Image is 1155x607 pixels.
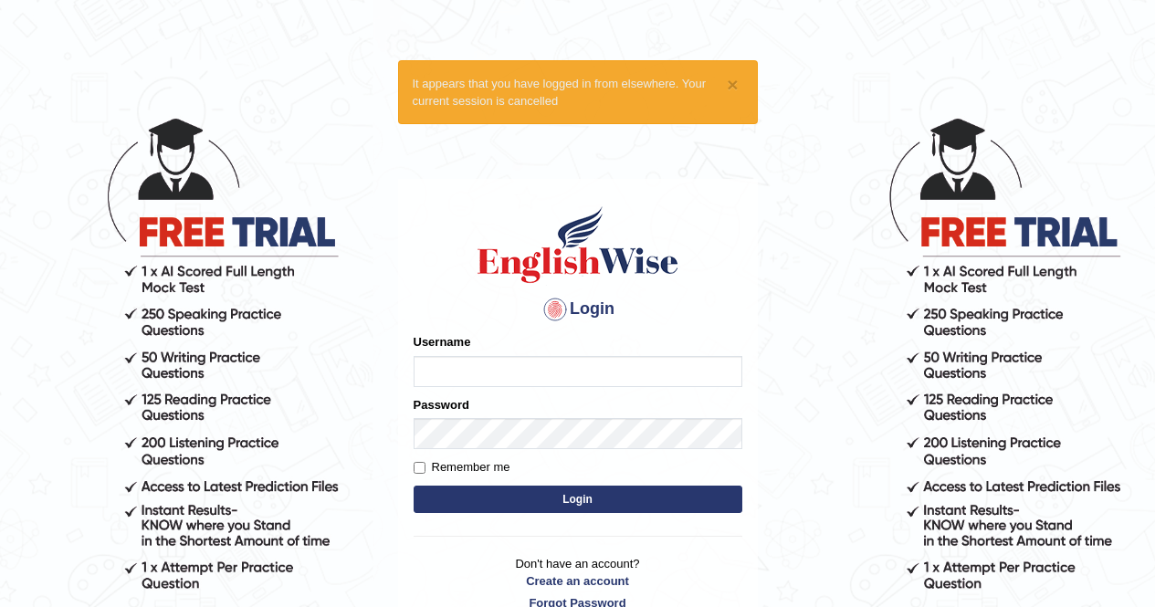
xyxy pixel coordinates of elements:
button: Login [414,486,742,513]
button: × [727,75,738,94]
div: It appears that you have logged in from elsewhere. Your current session is cancelled [398,60,758,124]
input: Remember me [414,462,425,474]
h4: Login [414,295,742,324]
a: Create an account [414,572,742,590]
img: Logo of English Wise sign in for intelligent practice with AI [474,204,682,286]
label: Remember me [414,458,510,476]
label: Password [414,396,469,413]
label: Username [414,333,471,351]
